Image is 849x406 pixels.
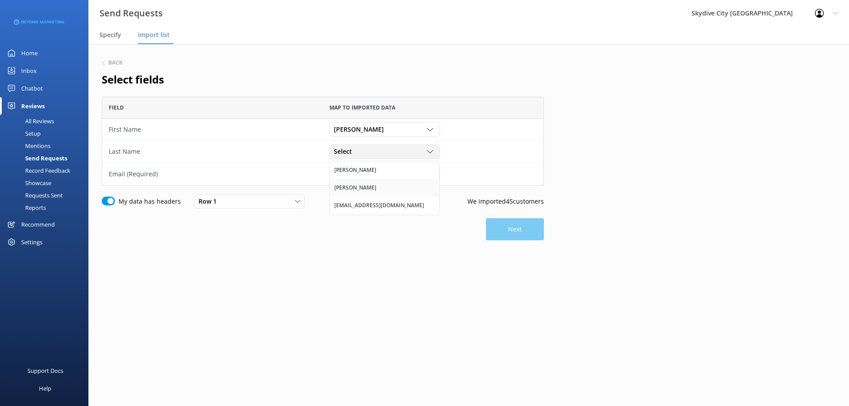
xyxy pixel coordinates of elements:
div: Setup [5,127,41,140]
div: Home [21,44,38,62]
div: Email (Required) [109,169,316,179]
span: [PERSON_NAME] [334,125,389,134]
div: grid [102,119,544,185]
h2: Select fields [102,71,544,88]
div: Mentions [5,140,50,152]
div: [PERSON_NAME] [334,183,376,192]
a: Mentions [5,140,88,152]
h6: Back [108,60,122,65]
div: Requests Sent [5,189,63,201]
div: Last Name [109,147,316,156]
div: Record Feedback [5,164,70,177]
a: Reports [5,201,88,214]
div: Settings [21,233,42,251]
a: Send Requests [5,152,88,164]
div: Chatbot [21,80,43,97]
span: Field [109,103,124,112]
div: Reports [5,201,46,214]
button: Back [102,60,122,65]
div: All Reviews [5,115,54,127]
a: Setup [5,127,88,140]
span: Row 1 [199,197,222,206]
a: Showcase [5,177,88,189]
div: Send Requests [5,152,67,164]
span: Select [334,147,357,156]
label: My data has headers [119,197,181,206]
div: [EMAIL_ADDRESS][DOMAIN_NAME] [334,201,424,210]
div: Showcase [5,177,51,189]
div: First Name [109,125,316,134]
div: Support Docs [27,362,63,379]
div: Inbox [21,62,37,80]
div: Recommend [21,216,55,233]
span: Map to imported data [329,103,395,112]
div: [PERSON_NAME] [334,166,376,175]
a: Requests Sent [5,189,88,201]
img: 3-1676954853.png [13,19,64,26]
h3: Send Requests [99,6,163,20]
p: We imported 45 customers [467,197,544,206]
a: Record Feedback [5,164,88,177]
span: Import list [138,30,170,39]
div: Reviews [21,97,45,115]
div: Help [39,379,51,397]
a: All Reviews [5,115,88,127]
span: Specify [99,30,121,39]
